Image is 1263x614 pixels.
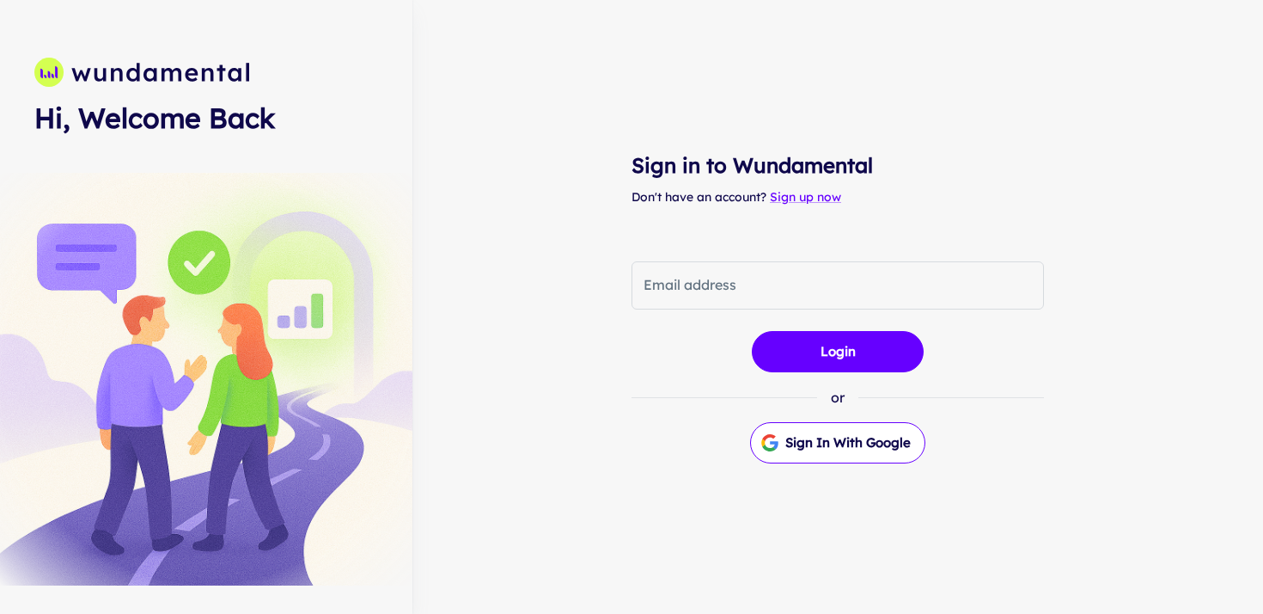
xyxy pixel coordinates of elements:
[631,150,1044,181] h4: Sign in to Wundamental
[750,422,925,464] button: Sign in with Google
[831,387,845,408] p: or
[770,189,841,205] a: Sign up now
[631,187,1044,206] p: Don't have an account?
[752,331,924,372] button: Login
